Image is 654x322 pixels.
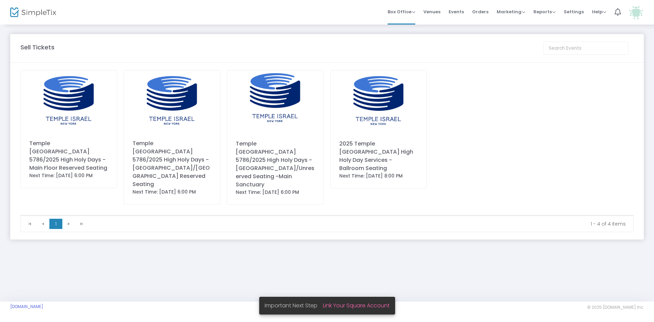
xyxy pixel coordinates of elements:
div: Temple [GEOGRAPHIC_DATA] 5786/2025 High Holy Days - [GEOGRAPHIC_DATA]/[GEOGRAPHIC_DATA] Reserved ... [133,139,212,188]
img: 638923797568465162TINewLogo.png [21,71,117,131]
div: Temple [GEOGRAPHIC_DATA] 5786/2025 High Holy Days - Main Floor Reserved Seating [29,139,108,172]
span: Venues [423,3,440,20]
m-panel-title: Sell Tickets [20,43,54,52]
span: © 2025 [DOMAIN_NAME] Inc. [587,305,644,310]
div: Next Time: [DATE] 6:00 PM [236,189,315,196]
span: Orders [472,3,488,20]
input: Search Events [543,42,628,55]
img: 638931306461985575638615003914614726TINewLogo.png [331,71,427,131]
span: Settings [564,3,584,20]
span: Reports [533,9,556,15]
span: Page 1 [49,219,62,229]
span: Marketing [497,9,525,15]
div: 2025 Temple [GEOGRAPHIC_DATA] High Holy Day Services - Ballroom Seating [339,140,418,172]
div: Next Time: [DATE] 6:00 PM [29,172,108,179]
div: Next Time: [DATE] 6:00 PM [133,188,212,196]
a: [DOMAIN_NAME] [10,304,43,309]
span: Box Office [388,9,415,15]
div: Next Time: [DATE] 8:00 PM [339,172,418,180]
div: Data table [21,215,633,216]
span: Events [449,3,464,20]
span: Important Next Step [265,302,323,309]
kendo-pager-info: 1 - 4 of 4 items [93,220,626,227]
span: Help [592,9,606,15]
img: 638923688077839872TINewLogo.png [124,71,220,131]
a: Link Your Square Account [323,302,390,309]
div: Temple [GEOGRAPHIC_DATA] 5786/2025 High Holy Days - [GEOGRAPHIC_DATA]/Unreserved Seating -Main Sa... [236,140,315,189]
img: 638911746590780486TINewLogo.png [227,71,323,131]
